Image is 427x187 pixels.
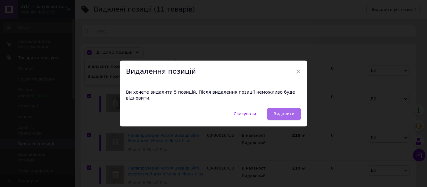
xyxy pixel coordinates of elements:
span: Видалити [274,111,294,116]
div: Видалення позицій [120,61,307,83]
span: × [295,66,301,77]
p: Ви хочете видалити 5 позицій. Після видалення позиції неможливо буде відновити. [126,89,301,101]
span: Скасувати [234,111,256,116]
button: Видалити [267,108,301,120]
button: Скасувати [227,108,263,120]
